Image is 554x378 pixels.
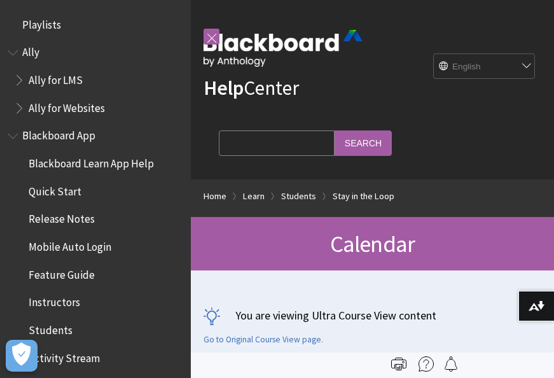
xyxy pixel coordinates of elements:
[443,356,459,372] img: Follow this page
[333,188,394,204] a: Stay in the Loop
[22,14,61,31] span: Playlists
[204,30,363,67] img: Blackboard by Anthology
[6,340,38,372] button: Open Preferences
[22,125,95,143] span: Blackboard App
[281,188,316,204] a: Students
[29,181,81,198] span: Quick Start
[29,236,111,253] span: Mobile Auto Login
[434,54,536,80] select: Site Language Selector
[204,75,299,101] a: HelpCenter
[29,69,83,87] span: Ally for LMS
[22,42,39,59] span: Ally
[29,319,73,337] span: Students
[29,264,95,281] span: Feature Guide
[243,188,265,204] a: Learn
[29,347,100,365] span: Activity Stream
[204,334,323,346] a: Go to Original Course View page.
[8,42,183,119] nav: Book outline for Anthology Ally Help
[419,356,434,372] img: More help
[204,307,541,323] p: You are viewing Ultra Course View content
[330,229,415,258] span: Calendar
[29,209,95,226] span: Release Notes
[29,153,154,170] span: Blackboard Learn App Help
[204,75,244,101] strong: Help
[391,356,406,372] img: Print
[8,14,183,36] nav: Book outline for Playlists
[335,130,392,155] input: Search
[204,188,226,204] a: Home
[29,97,105,115] span: Ally for Websites
[29,292,80,309] span: Instructors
